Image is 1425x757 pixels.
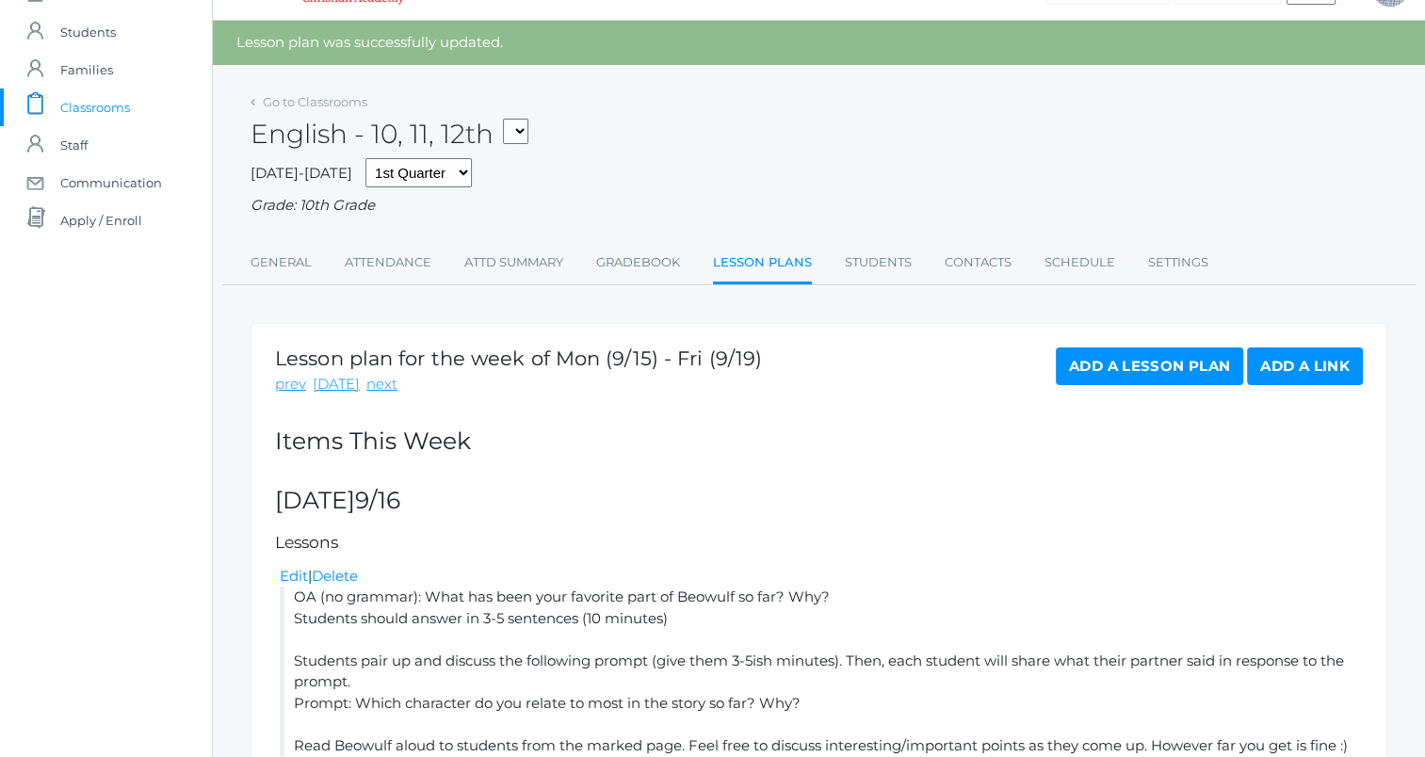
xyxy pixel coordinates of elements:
[275,428,1363,455] h2: Items This Week
[845,244,912,282] a: Students
[275,347,762,369] h1: Lesson plan for the week of Mon (9/15) - Fri (9/19)
[313,374,360,395] a: [DATE]
[263,94,367,109] a: Go to Classrooms
[251,244,312,282] a: General
[60,89,130,126] span: Classrooms
[60,51,113,89] span: Families
[280,567,308,585] a: Edit
[251,195,1387,217] div: Grade: 10th Grade
[213,21,1425,65] div: Lesson plan was successfully updated.
[275,374,306,395] a: prev
[60,13,116,51] span: Students
[251,164,352,182] span: [DATE]-[DATE]
[251,120,528,149] h2: English - 10, 11, 12th
[1148,244,1208,282] a: Settings
[1056,347,1243,385] a: Add a Lesson Plan
[275,534,1363,552] h5: Lessons
[713,244,812,284] a: Lesson Plans
[355,486,400,514] span: 9/16
[275,488,1363,514] h2: [DATE]
[280,566,1363,588] div: |
[312,567,358,585] a: Delete
[366,374,397,395] a: next
[60,201,142,239] span: Apply / Enroll
[1247,347,1363,385] a: Add a Link
[596,244,680,282] a: Gradebook
[464,244,563,282] a: Attd Summary
[280,587,1363,756] li: OA (no grammar): What has been your favorite part of Beowulf so far? Why? Students should answer ...
[60,126,88,164] span: Staff
[1044,244,1115,282] a: Schedule
[945,244,1012,282] a: Contacts
[60,164,162,201] span: Communication
[345,244,431,282] a: Attendance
